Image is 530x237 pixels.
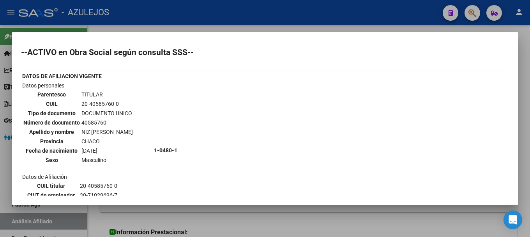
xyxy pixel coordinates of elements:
th: Tipo de documento [23,109,80,118]
td: 30-71029696-7 [79,191,152,200]
th: Parentesco [23,90,80,99]
b: 1-0480-1 [154,147,177,153]
td: Masculino [81,156,133,164]
td: 20-40585760-0 [81,100,133,108]
td: CHACO [81,137,133,146]
td: [DATE] [81,146,133,155]
th: Apellido y nombre [23,128,80,136]
th: CUIL titular [23,182,79,190]
td: 20-40585760-0 [79,182,152,190]
th: CUIL [23,100,80,108]
h2: --ACTIVO en Obra Social según consulta SSS-- [21,48,509,56]
th: Fecha de nacimiento [23,146,80,155]
th: CUIT de empleador [23,191,79,200]
td: 40585760 [81,118,133,127]
th: Provincia [23,137,80,146]
td: Datos personales Datos de Afiliación [22,81,153,219]
td: NIZ [PERSON_NAME] [81,128,133,136]
th: Número de documento [23,118,80,127]
td: DOCUMENTO UNICO [81,109,133,118]
b: DATOS DE AFILIACION VIGENTE [22,73,102,79]
td: TITULAR [81,90,133,99]
th: Sexo [23,156,80,164]
div: Open Intercom Messenger [503,210,522,229]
